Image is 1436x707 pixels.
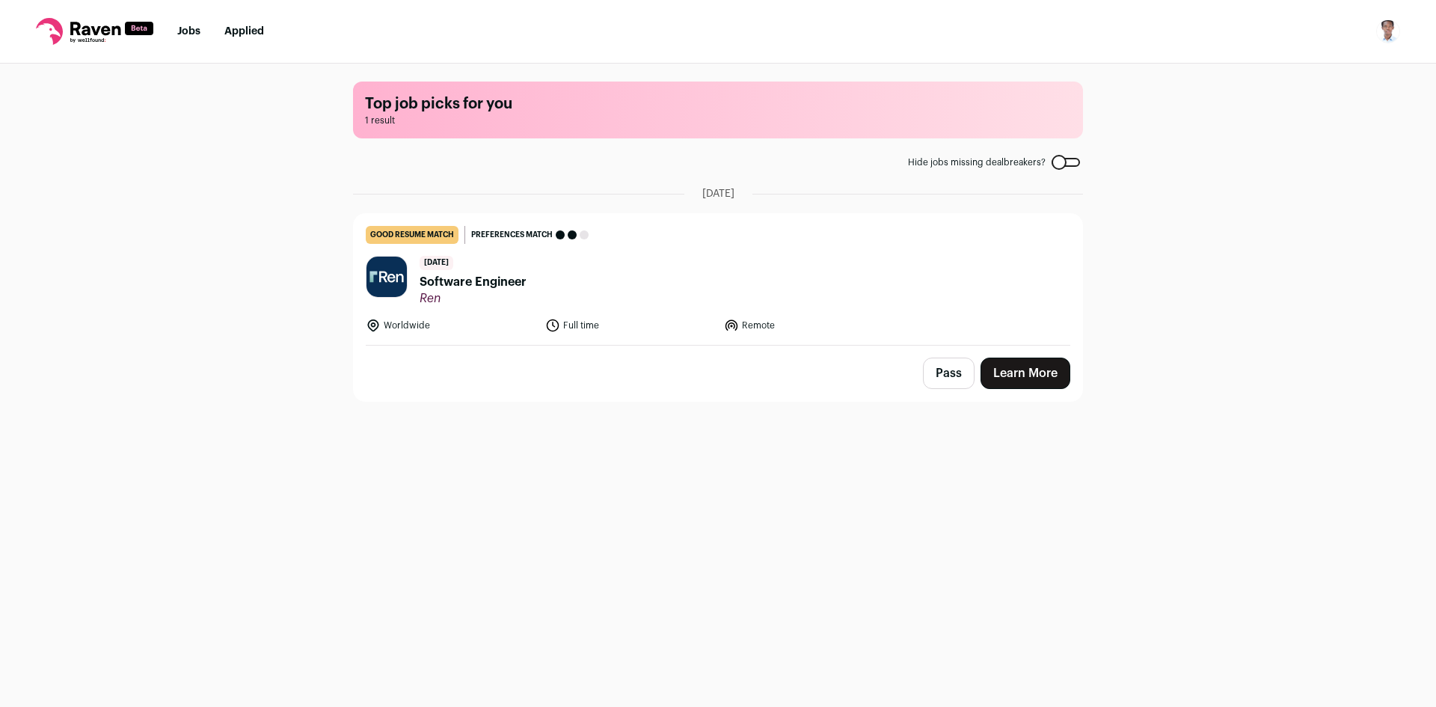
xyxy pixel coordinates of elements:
[224,26,264,37] a: Applied
[923,358,975,389] button: Pass
[908,156,1046,168] span: Hide jobs missing dealbreakers?
[420,291,527,306] span: Ren
[365,114,1071,126] span: 1 result
[420,256,453,270] span: [DATE]
[1376,19,1400,43] button: Open dropdown
[177,26,200,37] a: Jobs
[366,318,536,333] li: Worldwide
[724,318,895,333] li: Remote
[354,214,1082,345] a: good resume match Preferences match [DATE] Software Engineer Ren Worldwide Full time Remote
[471,227,553,242] span: Preferences match
[365,94,1071,114] h1: Top job picks for you
[702,186,734,201] span: [DATE]
[981,358,1070,389] a: Learn More
[420,273,527,291] span: Software Engineer
[1376,19,1400,43] img: 19326103-medium_jpg
[366,257,407,297] img: 3869b5b2dbf4f75706998e269c57ba6bf606ccf7f86fa3017a6a916132f0060a.jpg
[366,226,458,244] div: good resume match
[545,318,716,333] li: Full time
